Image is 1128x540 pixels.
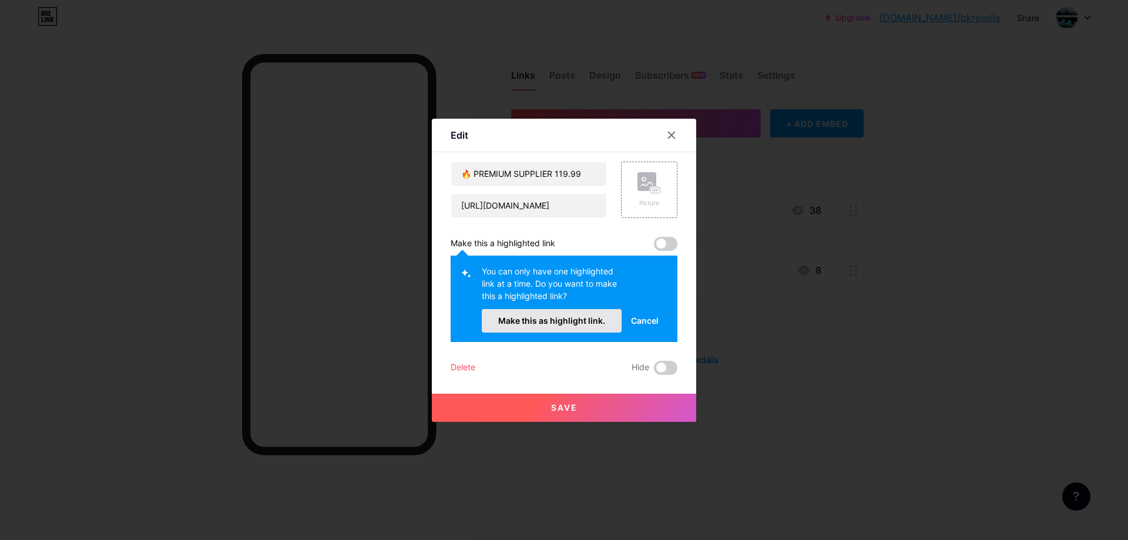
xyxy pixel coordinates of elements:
span: Save [551,403,578,412]
span: Cancel [631,314,659,327]
input: Title [451,162,606,186]
div: Edit [451,128,468,142]
span: Hide [632,361,649,375]
button: Make this as highlight link. [482,309,622,333]
div: Delete [451,361,475,375]
button: Save [432,394,696,422]
input: URL [451,194,606,217]
div: Make this a highlighted link [451,237,555,251]
button: Cancel [622,309,668,333]
div: Picture [637,199,661,207]
span: Make this as highlight link. [498,316,605,326]
div: You can only have one highlighted link at a time. Do you want to make this a highlighted link? [482,265,622,309]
